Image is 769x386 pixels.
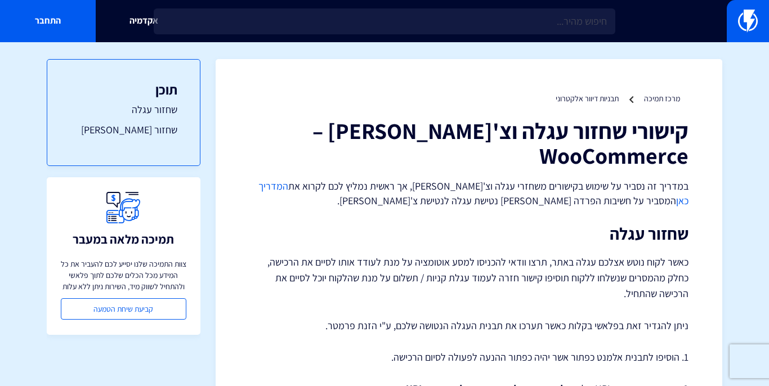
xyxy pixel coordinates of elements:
[644,93,680,104] a: מרכז תמיכה
[249,118,688,168] h1: קישורי שחזור עגלה וצ'[PERSON_NAME] – WooCommerce
[249,254,688,302] p: כאשר לקוח נוטש אצלכם עגלה באתר, תרצו וודאי להכניסו למסע אוטומציה על מנת לעודד אותו לסיים את הרכיש...
[70,102,177,117] a: שחזור עגלה
[249,225,688,243] h2: שחזור עגלה
[61,258,186,292] p: צוות התמיכה שלנו יסייע לכם להעביר את כל המידע מכל הכלים שלכם לתוך פלאשי ולהתחיל לשווק מיד, השירות...
[154,8,615,34] input: חיפוש מהיר...
[249,350,688,365] p: 1. הוסיפו לתבנית אלמנט כפתור אשר יהיה כפתור ההנעה לפעולה לסיום הרכישה.
[249,318,688,333] p: ניתן להגדיר זאת בפלאשי בקלות כאשר תערכו את תבנית העגלה הנטושה שלכם, ע"י הזנת פרמטר.
[249,179,688,208] p: במדריך זה נסביר על שימוש בקישורים משחזרי עגלה וצ'[PERSON_NAME], אך ראשית נמליץ לכם לקרוא את המסבי...
[73,232,174,246] h3: תמיכה מלאה במעבר
[70,123,177,137] a: שחזור [PERSON_NAME]
[258,179,688,207] a: המדריך כאן
[61,298,186,320] a: קביעת שיחת הטמעה
[70,82,177,97] h3: תוכן
[556,93,619,104] a: תבניות דיוור אלקטרוני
